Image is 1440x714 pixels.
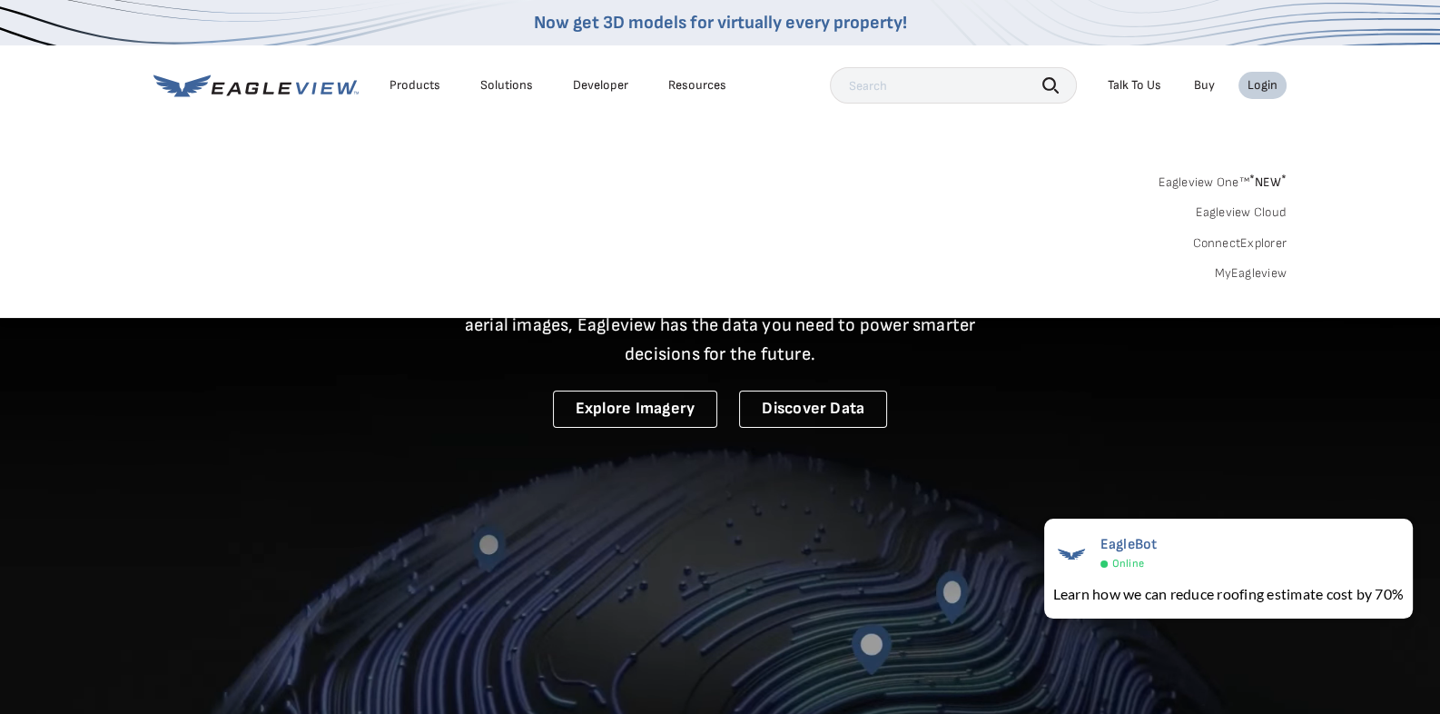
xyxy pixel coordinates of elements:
a: Discover Data [739,391,887,428]
a: Eagleview Cloud [1195,204,1287,221]
span: EagleBot [1100,536,1158,553]
div: Talk To Us [1108,77,1161,94]
a: ConnectExplorer [1192,235,1287,252]
p: A new era starts here. Built on more than 3.5 billion high-resolution aerial images, Eagleview ha... [442,282,998,369]
a: Developer [573,77,628,94]
div: Resources [668,77,726,94]
a: Eagleview One™*NEW* [1158,169,1287,190]
img: EagleBot [1053,536,1090,572]
span: NEW [1249,174,1287,190]
div: Login [1248,77,1277,94]
a: Explore Imagery [553,391,718,428]
span: Online [1112,557,1144,570]
div: Solutions [480,77,533,94]
div: Products [390,77,440,94]
a: Now get 3D models for virtually every property! [534,12,907,34]
a: Buy [1194,77,1215,94]
a: MyEagleview [1214,265,1287,282]
div: Learn how we can reduce roofing estimate cost by 70% [1053,583,1404,605]
input: Search [830,67,1077,104]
